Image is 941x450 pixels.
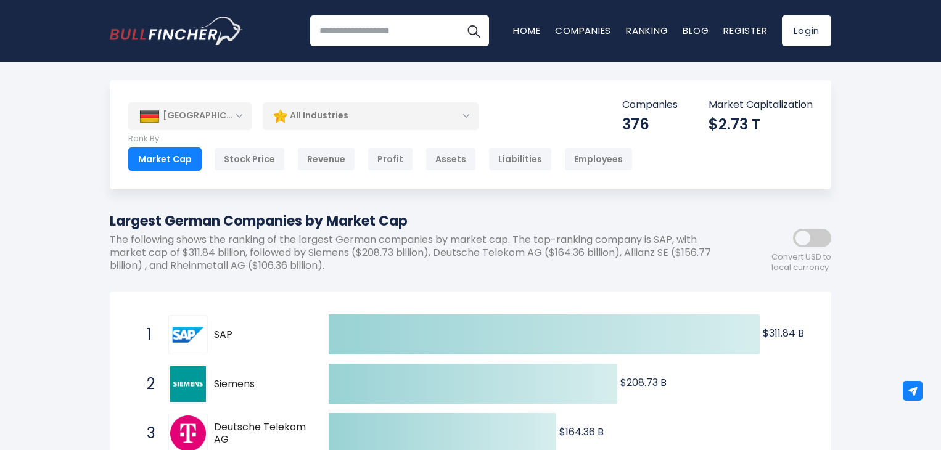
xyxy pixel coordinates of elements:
div: 376 [622,115,678,134]
p: Market Capitalization [709,99,813,112]
span: Deutsche Telekom AG [214,421,307,447]
p: Companies [622,99,678,112]
div: Liabilities [488,147,552,171]
a: Login [782,15,831,46]
div: Stock Price [214,147,285,171]
a: Home [513,24,540,37]
img: Bullfincher logo [110,17,243,45]
div: Profit [368,147,413,171]
span: SAP [214,329,307,342]
a: Ranking [626,24,668,37]
img: SAP [170,317,206,353]
h1: Largest German Companies by Market Cap [110,211,720,231]
div: [GEOGRAPHIC_DATA] [128,102,252,129]
div: Revenue [297,147,355,171]
span: Convert USD to local currency [771,252,831,273]
text: $311.84 B [763,326,804,340]
text: $164.36 B [559,425,604,439]
a: Blog [683,24,709,37]
span: Siemens [214,378,307,391]
button: Search [458,15,489,46]
div: Market Cap [128,147,202,171]
span: 3 [141,423,153,444]
div: Assets [425,147,476,171]
div: All Industries [263,102,479,130]
span: 1 [141,324,153,345]
a: Companies [555,24,611,37]
p: The following shows the ranking of the largest German companies by market cap. The top-ranking co... [110,234,720,272]
div: $2.73 T [709,115,813,134]
a: Go to homepage [110,17,242,45]
p: Rank By [128,134,633,144]
span: 2 [141,374,153,395]
img: Siemens [170,366,206,402]
text: $208.73 B [620,375,667,390]
a: Register [723,24,767,37]
div: Employees [564,147,633,171]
